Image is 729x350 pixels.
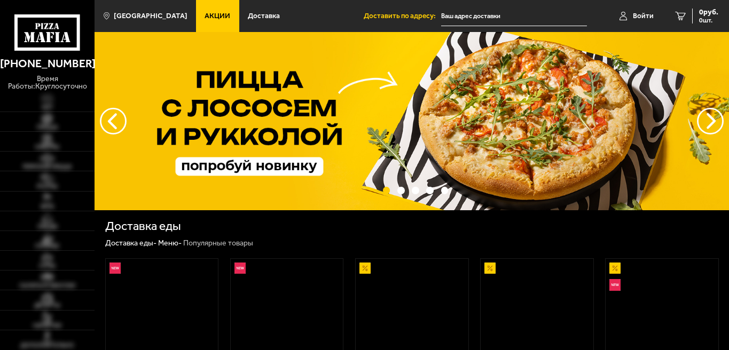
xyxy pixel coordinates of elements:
span: [GEOGRAPHIC_DATA] [114,12,187,20]
button: точки переключения [441,187,449,194]
img: Новинка [609,279,621,290]
button: точки переключения [412,187,419,194]
span: Войти [633,12,654,20]
button: следующий [100,108,127,134]
a: Меню- [158,238,182,248]
button: точки переключения [426,187,434,194]
span: 0 руб. [699,9,718,16]
img: Новинка [109,262,121,274]
img: Акционный [484,262,496,274]
button: точки переключения [397,187,405,194]
a: Доставка еды- [105,238,156,248]
h1: Доставка еды [105,220,181,233]
img: Акционный [609,262,621,274]
input: Ваш адрес доставки [441,6,587,26]
button: точки переключения [383,187,390,194]
span: Доставить по адресу: [364,12,441,20]
img: Акционный [359,262,371,274]
span: Доставка [248,12,280,20]
div: Популярные товары [183,238,253,248]
span: Акции [205,12,230,20]
img: Новинка [234,262,246,274]
button: предыдущий [697,108,724,134]
span: 0 шт. [699,17,718,23]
